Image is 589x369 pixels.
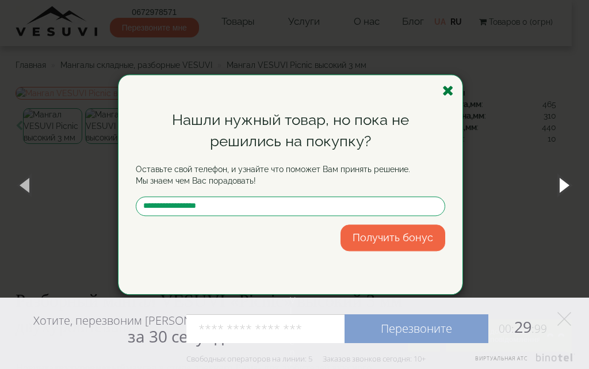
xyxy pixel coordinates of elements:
span: 00: [499,321,514,336]
div: Нашли нужный товар, но пока не решились на покупку? [136,109,445,152]
div: Свободных операторов на линии: 5 Заказов звонков сегодня: 10+ [186,354,426,363]
button: Получить бонус [341,225,445,251]
span: 29 [488,316,547,337]
span: :99 [531,321,547,336]
div: Хотите, перезвоним [PERSON_NAME] [33,313,231,345]
span: за 30 секунд? [128,325,231,347]
a: Перезвоните [345,314,488,343]
p: Оставьте свой телефон, и узнайте что поможет Вам принять решение. Мы знаем чем Вас порадовать! [136,163,445,187]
